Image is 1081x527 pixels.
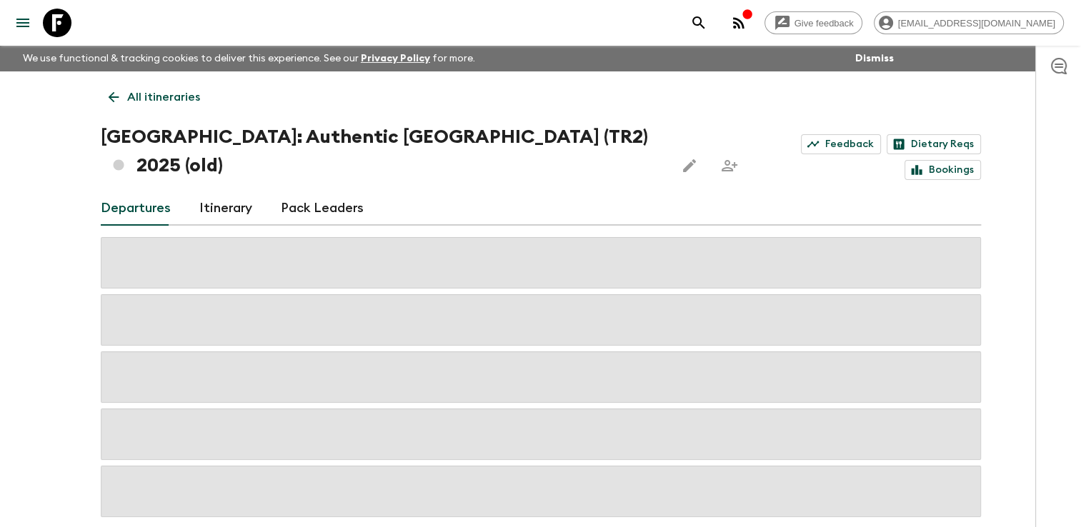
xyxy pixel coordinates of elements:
a: Dietary Reqs [887,134,981,154]
a: Feedback [801,134,881,154]
a: Bookings [905,160,981,180]
a: Itinerary [199,191,252,226]
h1: [GEOGRAPHIC_DATA]: Authentic [GEOGRAPHIC_DATA] (TR2) 2025 (old) [101,123,664,180]
span: Share this itinerary [715,151,744,180]
a: Departures [101,191,171,226]
button: menu [9,9,37,37]
a: Pack Leaders [281,191,364,226]
button: Edit this itinerary [675,151,704,180]
button: Dismiss [852,49,897,69]
a: Give feedback [764,11,862,34]
a: All itineraries [101,83,208,111]
span: Give feedback [787,18,862,29]
div: [EMAIL_ADDRESS][DOMAIN_NAME] [874,11,1064,34]
p: All itineraries [127,89,200,106]
p: We use functional & tracking cookies to deliver this experience. See our for more. [17,46,481,71]
span: [EMAIL_ADDRESS][DOMAIN_NAME] [890,18,1063,29]
button: search adventures [684,9,713,37]
a: Privacy Policy [361,54,430,64]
